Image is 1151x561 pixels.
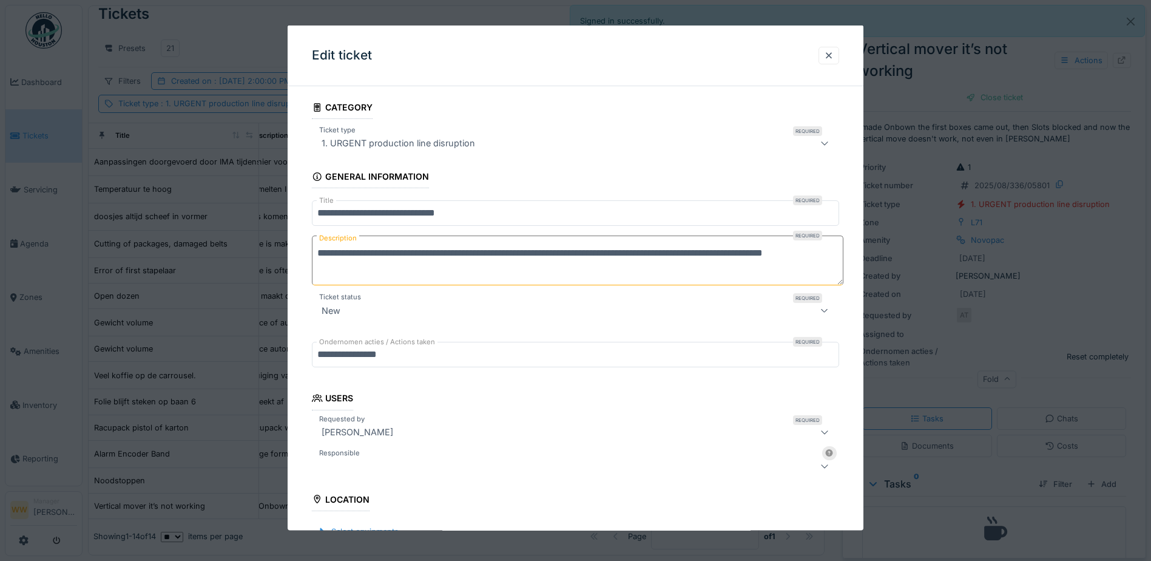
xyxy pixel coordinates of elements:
div: Required [793,231,822,240]
label: Title [317,195,336,206]
label: Responsible [317,447,362,458]
div: 1. URGENT production line disruption [317,136,480,151]
div: New [317,303,345,318]
label: Description [317,231,359,246]
label: Requested by [317,413,367,424]
div: Select equipments [312,523,403,539]
div: Users [312,389,353,410]
div: Location [312,490,370,511]
label: Ticket type [317,125,358,135]
div: Required [793,415,822,424]
div: Required [793,293,822,303]
label: Ondernomen acties / Actions taken [317,337,437,347]
h3: Edit ticket [312,48,372,63]
div: Required [793,195,822,205]
div: Category [312,98,373,119]
div: Required [793,337,822,347]
div: General information [312,168,429,188]
label: Ticket status [317,292,363,302]
div: Required [793,126,822,136]
div: [PERSON_NAME] [317,424,398,439]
